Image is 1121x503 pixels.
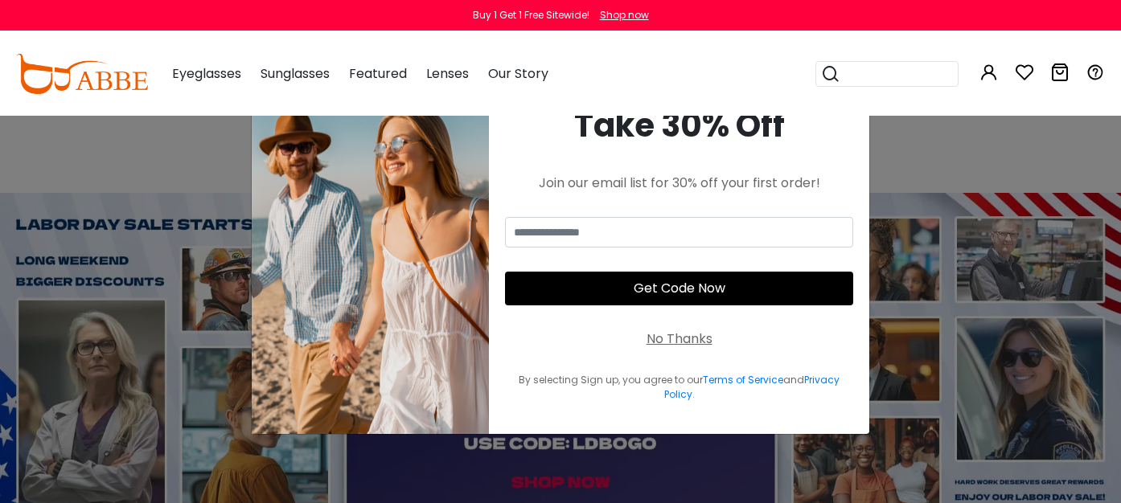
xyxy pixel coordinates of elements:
[252,69,489,434] img: welcome
[505,373,853,402] div: By selecting Sign up, you agree to our and .
[473,8,589,22] div: Buy 1 Get 1 Free Sitewide!
[505,174,853,193] div: Join our email list for 30% off your first order!
[592,8,649,22] a: Shop now
[349,64,407,83] span: Featured
[16,54,148,94] img: abbeglasses.com
[664,373,840,401] a: Privacy Policy
[426,64,469,83] span: Lenses
[703,373,783,386] a: Terms of Service
[600,8,649,22] div: Shop now
[172,64,241,83] span: Eyeglasses
[505,101,853,149] div: Take 30% Off
[647,329,712,349] div: No Thanks
[505,272,853,305] button: Get Code Now
[261,64,330,83] span: Sunglasses
[488,64,548,83] span: Our Story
